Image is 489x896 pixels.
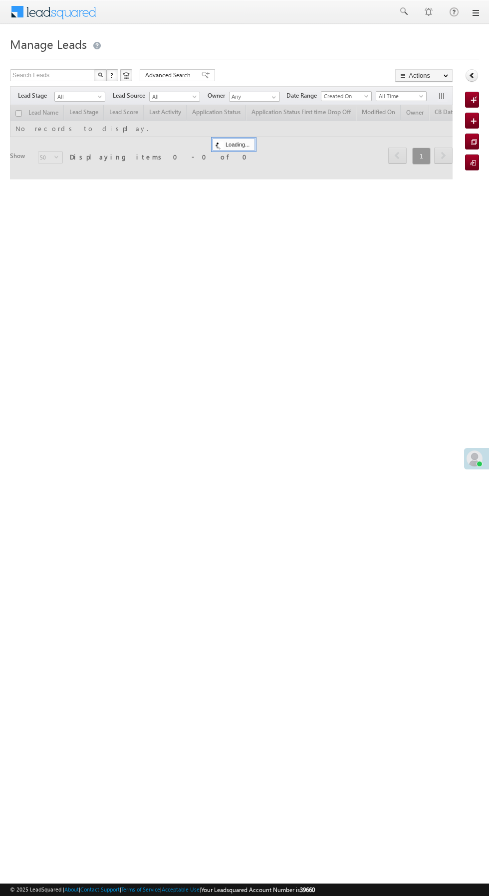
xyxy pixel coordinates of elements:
[121,886,160,893] a: Terms of Service
[113,91,149,100] span: Lead Source
[110,71,115,79] span: ?
[149,92,200,102] a: All
[376,91,427,101] a: All Time
[266,92,279,102] a: Show All Items
[321,92,369,101] span: Created On
[286,91,321,100] span: Date Range
[10,885,315,895] span: © 2025 LeadSquared | | | | |
[229,92,280,102] input: Type to Search
[80,886,120,893] a: Contact Support
[376,92,424,101] span: All Time
[150,92,197,101] span: All
[106,69,118,81] button: ?
[145,71,194,80] span: Advanced Search
[395,69,453,82] button: Actions
[98,72,103,77] img: Search
[162,886,200,893] a: Acceptable Use
[300,886,315,894] span: 39660
[321,91,372,101] a: Created On
[10,36,87,52] span: Manage Leads
[64,886,79,893] a: About
[54,92,105,102] a: All
[18,91,54,100] span: Lead Stage
[201,886,315,894] span: Your Leadsquared Account Number is
[55,92,102,101] span: All
[213,139,255,150] div: Loading...
[208,91,229,100] span: Owner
